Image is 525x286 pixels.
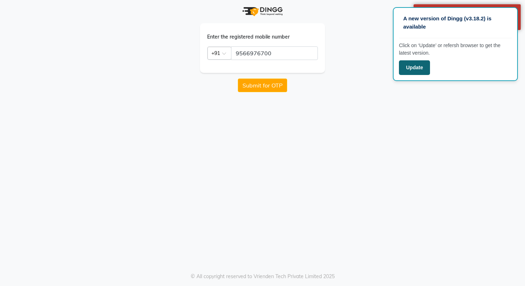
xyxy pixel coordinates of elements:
[403,15,507,31] p: A new version of Dingg (v3.18.2) is available
[399,60,430,75] button: Update
[231,46,318,60] input: Enter Mobile Number
[242,7,282,16] img: logo.png
[207,33,318,41] div: Enter the registered mobile number
[399,42,512,57] p: Click on ‘Update’ or refersh browser to get the latest version.
[238,79,287,92] button: Submit for OTP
